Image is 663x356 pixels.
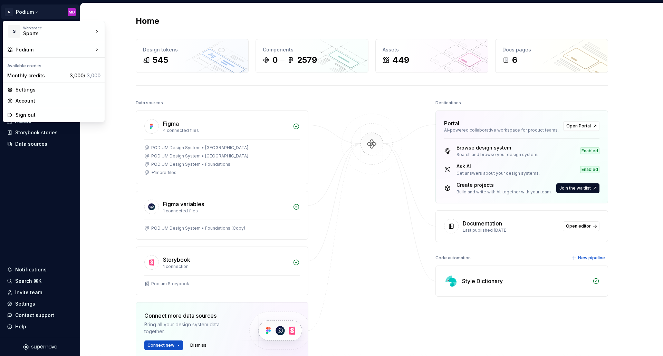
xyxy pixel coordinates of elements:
[23,26,94,30] div: Workspace
[16,112,100,118] div: Sign out
[16,86,100,93] div: Settings
[8,25,20,38] div: S
[70,73,100,78] span: 3,000 /
[23,30,82,37] div: Sports
[16,46,94,53] div: Podium
[4,59,103,70] div: Available credits
[16,97,100,104] div: Account
[7,72,67,79] div: Monthly credits
[87,73,100,78] span: 3,000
